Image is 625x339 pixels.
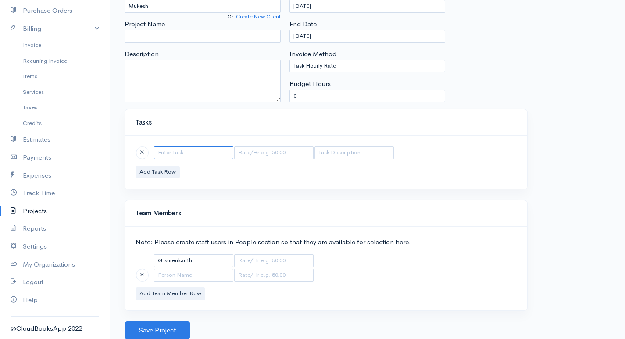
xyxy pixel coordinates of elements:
div: @CloudBooksApp 2022 [11,324,99,334]
p: Note: Please create staff users in People section so that they are available for selection here. [136,237,517,247]
h4: Team Members [136,210,517,217]
input: Task Description [314,146,394,159]
h4: Tasks [136,119,517,126]
label: End Date [289,19,317,29]
a: Create New Client [236,13,281,20]
input: Rate/Hr e.g. 50.00 [234,254,314,267]
label: Budget Hours [289,79,331,89]
input: 50:00 [289,90,446,103]
input: Person Name [154,254,233,267]
input: Rate/Hr e.g. 50.00 [234,269,314,282]
span: Or [227,13,233,20]
input: Enter Task [154,146,233,159]
input: Rate/Hr e.g. 50.00 [234,146,314,159]
label: Invoice Method [289,49,336,59]
button: Add Team Member Row [136,287,205,300]
label: Project Name [125,19,165,29]
label: Description [125,49,159,59]
input: Person Name [154,269,233,282]
button: Add Task Row [136,166,180,178]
